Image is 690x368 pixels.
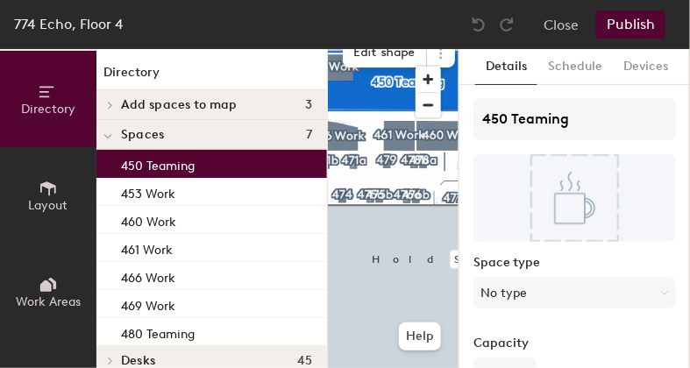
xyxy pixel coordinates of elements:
span: 3 [306,98,313,112]
span: Desks [121,354,155,368]
label: Capacity [473,336,676,350]
span: Work Areas [16,294,81,309]
p: 460 Work [121,209,176,230]
button: Devices [613,49,679,85]
button: Help [399,322,441,350]
p: 469 Work [121,294,175,314]
span: Edit shape [343,38,427,67]
div: 774 Echo, Floor 4 [14,13,124,35]
button: Schedule [537,49,613,85]
span: 7 [307,128,313,142]
img: The space named 450 Teaming [473,154,676,242]
span: Layout [29,198,68,213]
p: 461 Work [121,237,173,258]
button: Publish [596,11,665,39]
p: 480 Teaming [121,322,195,342]
img: Redo [498,16,516,33]
button: No type [473,277,676,308]
button: Details [475,49,537,85]
label: Space type [473,256,676,270]
p: 466 Work [121,265,175,286]
p: 453 Work [121,181,175,202]
img: Undo [470,16,487,33]
h1: Directory [96,63,327,90]
span: 45 [297,354,313,368]
span: Add spaces to map [121,98,238,112]
span: Directory [21,102,75,117]
button: Close [544,11,579,39]
p: 450 Teaming [121,153,195,173]
span: Spaces [121,128,165,142]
